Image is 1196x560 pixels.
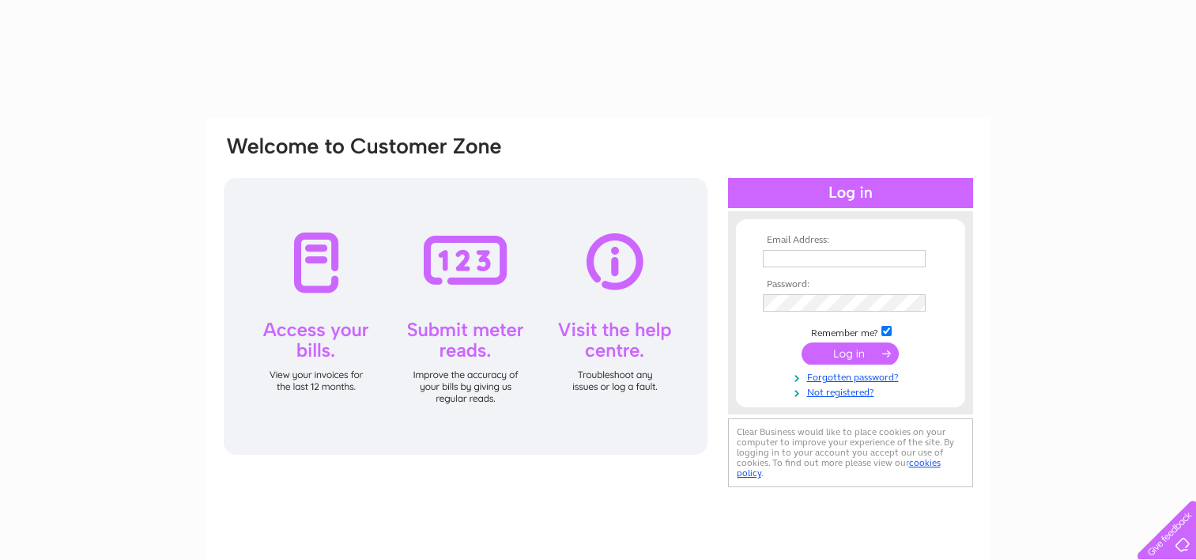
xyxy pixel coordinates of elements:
[759,279,942,290] th: Password:
[763,384,942,399] a: Not registered?
[728,418,973,487] div: Clear Business would like to place cookies on your computer to improve your experience of the sit...
[763,369,942,384] a: Forgotten password?
[759,324,942,339] td: Remember me?
[737,457,941,479] a: cookies policy
[759,235,942,246] th: Email Address:
[802,342,899,365] input: Submit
